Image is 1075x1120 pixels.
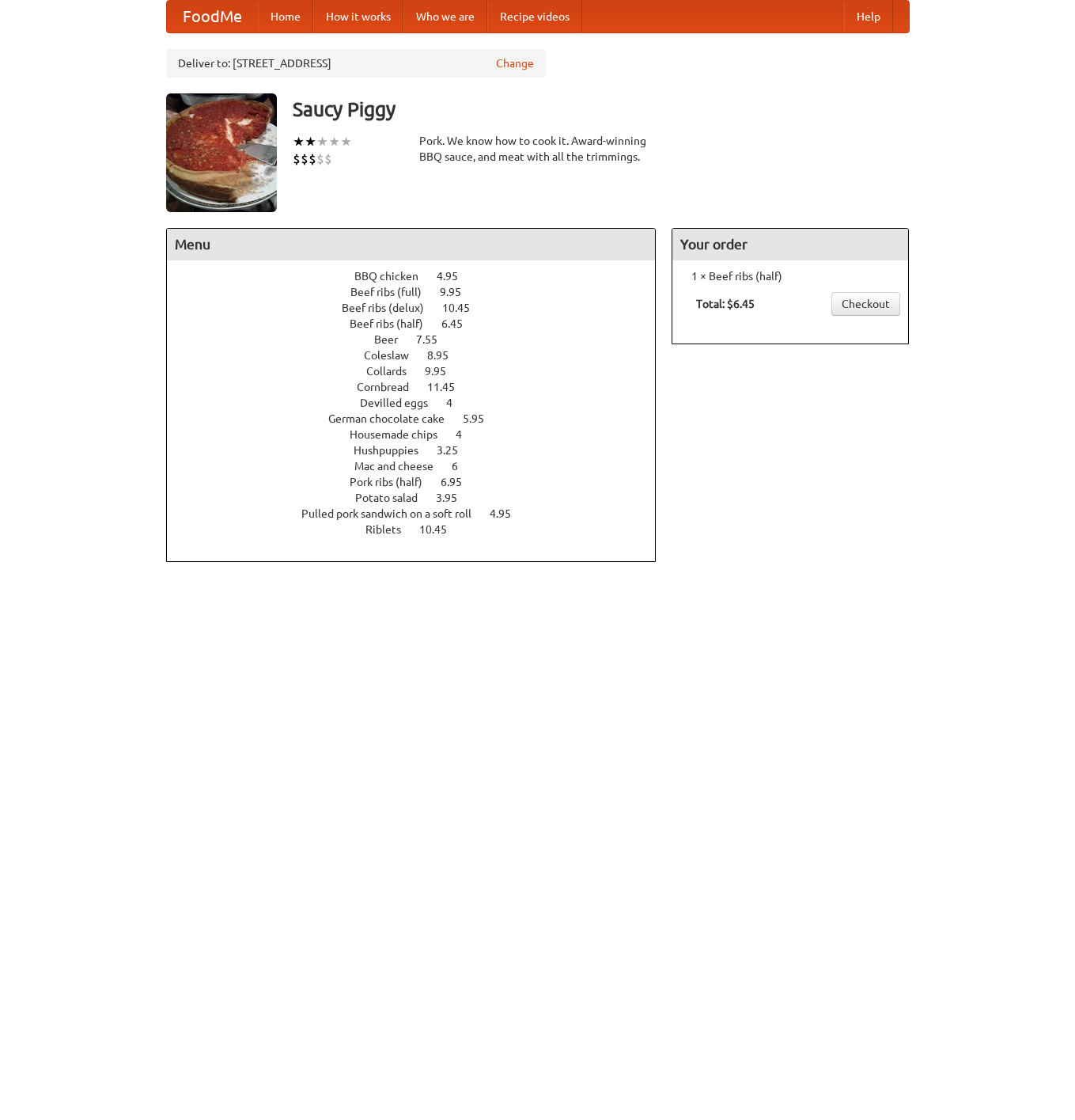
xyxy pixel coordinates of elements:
[350,428,491,441] a: Housemade chips 4
[360,397,444,409] span: Devilled eggs
[354,270,434,283] span: BBQ chicken
[365,523,417,536] span: Riblets
[167,1,258,32] a: FoodMe
[350,286,437,298] span: Beef ribs (full)
[366,365,475,378] a: Collards 9.95
[496,55,534,71] a: Change
[305,133,316,150] li: ★
[301,507,540,520] a: Pulled pork sandwich on a soft roll 4.95
[427,349,464,362] span: 8.95
[350,317,439,330] span: Beef ribs (half)
[442,302,486,314] span: 10.45
[452,460,474,473] span: 6
[441,317,479,330] span: 6.45
[166,93,277,212] img: angular.jpg
[374,333,414,346] span: Beer
[328,412,460,425] span: German chocolate cake
[427,381,471,393] span: 11.45
[293,93,910,125] h3: Saucy Piggy
[293,150,301,168] li: $
[293,133,305,150] li: ★
[354,444,434,457] span: Hushpuppies
[301,507,487,520] span: Pulled pork sandwich on a soft roll
[463,412,500,425] span: 5.95
[437,444,474,457] span: 3.25
[258,1,313,32] a: Home
[166,49,546,78] div: Deliver to: [STREET_ADDRESS]
[831,292,900,316] a: Checkout
[301,150,308,168] li: $
[357,381,425,393] span: Cornbread
[316,150,324,168] li: $
[350,317,492,330] a: Beef ribs (half) 6.45
[425,365,462,378] span: 9.95
[441,476,478,488] span: 6.95
[308,150,316,168] li: $
[313,1,403,32] a: How it works
[354,460,487,473] a: Mac and cheese 6
[340,133,352,150] li: ★
[364,349,478,362] a: Coleslaw 8.95
[342,302,440,314] span: Beef ribs (delux)
[416,333,453,346] span: 7.55
[440,286,477,298] span: 9.95
[456,428,478,441] span: 4
[357,381,484,393] a: Cornbread 11.45
[365,523,476,536] a: Riblets 10.45
[403,1,487,32] a: Who we are
[350,476,438,488] span: Pork ribs (half)
[167,229,656,260] h4: Menu
[419,523,463,536] span: 10.45
[487,1,582,32] a: Recipe videos
[490,507,527,520] span: 4.95
[436,492,473,504] span: 3.95
[328,412,513,425] a: German chocolate cake 5.95
[328,133,340,150] li: ★
[355,492,433,504] span: Potato salad
[374,333,467,346] a: Beer 7.55
[354,460,449,473] span: Mac and cheese
[672,229,908,260] h4: Your order
[366,365,422,378] span: Collards
[342,302,499,314] a: Beef ribs (delux) 10.45
[680,268,900,284] li: 1 × Beef ribs (half)
[350,428,453,441] span: Housemade chips
[360,397,482,409] a: Devilled eggs 4
[324,150,332,168] li: $
[354,444,487,457] a: Hushpuppies 3.25
[419,133,657,165] div: Pork. We know how to cook it. Award-winning BBQ sauce, and meat with all the trimmings.
[354,270,487,283] a: BBQ chicken 4.95
[350,476,491,488] a: Pork ribs (half) 6.95
[350,286,490,298] a: Beef ribs (full) 9.95
[355,492,486,504] a: Potato salad 3.95
[696,298,755,310] b: Total: $6.45
[446,397,468,409] span: 4
[316,133,328,150] li: ★
[437,270,474,283] span: 4.95
[844,1,893,32] a: Help
[364,349,425,362] span: Coleslaw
